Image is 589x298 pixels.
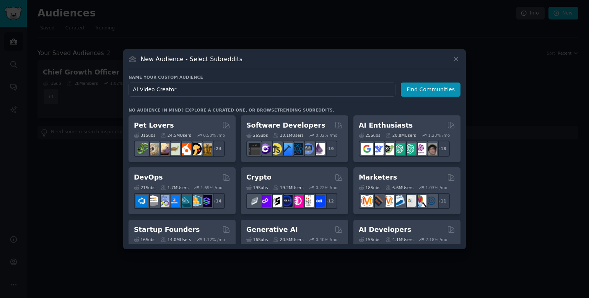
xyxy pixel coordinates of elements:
div: 16 Sub s [134,237,155,242]
button: Find Communities [401,83,460,97]
div: 24.5M Users [161,133,191,138]
img: DeepSeek [372,143,384,155]
div: 19 Sub s [246,185,268,190]
div: 4.1M Users [386,237,413,242]
div: 0.40 % /mo [316,237,337,242]
img: defi_ [313,195,325,207]
img: MarketingResearch [415,195,426,207]
div: + 12 [321,193,337,209]
img: leopardgeckos [158,143,169,155]
h2: Software Developers [246,121,325,130]
img: cockatiel [179,143,191,155]
img: elixir [313,143,325,155]
img: chatgpt_promptDesign [393,143,405,155]
div: 18 Sub s [359,185,380,190]
img: ballpython [147,143,159,155]
img: aws_cdk [190,195,202,207]
img: ethstaker [270,195,282,207]
h3: Name your custom audience [129,74,460,80]
div: + 18 [434,141,450,157]
h2: Generative AI [246,225,298,235]
div: 19.2M Users [273,185,303,190]
h3: New Audience - Select Subreddits [141,55,242,63]
input: Pick a short name, like "Digital Marketers" or "Movie-Goers" [129,83,395,97]
div: 25 Sub s [359,133,380,138]
div: 15 Sub s [359,237,380,242]
img: herpetology [136,143,148,155]
div: + 14 [209,193,225,209]
img: defiblockchain [291,195,303,207]
div: 1.12 % /mo [203,237,225,242]
img: ArtificalIntelligence [425,143,437,155]
div: + 19 [321,141,337,157]
div: 16 Sub s [246,237,268,242]
img: iOSProgramming [281,143,293,155]
img: DevOpsLinks [168,195,180,207]
img: platformengineering [179,195,191,207]
div: 1.03 % /mo [426,185,447,190]
img: Docker_DevOps [158,195,169,207]
img: dogbreed [200,143,212,155]
div: 0.32 % /mo [316,133,337,138]
div: 20.5M Users [273,237,303,242]
div: 6.6M Users [386,185,413,190]
div: No audience in mind? Explore a curated one, or browse . [129,107,334,113]
img: CryptoNews [302,195,314,207]
div: 21 Sub s [134,185,155,190]
div: 1.7M Users [161,185,189,190]
img: turtle [168,143,180,155]
img: azuredevops [136,195,148,207]
img: Emailmarketing [393,195,405,207]
img: software [249,143,260,155]
a: trending subreddits [277,108,332,112]
img: PlatformEngineers [200,195,212,207]
img: ethfinance [249,195,260,207]
h2: Pet Lovers [134,121,174,130]
img: csharp [259,143,271,155]
div: 20.8M Users [386,133,416,138]
img: PetAdvice [190,143,202,155]
h2: Startup Founders [134,225,200,235]
img: googleads [404,195,416,207]
div: 1.23 % /mo [428,133,450,138]
h2: Marketers [359,173,397,182]
div: 26 Sub s [246,133,268,138]
img: chatgpt_prompts_ [404,143,416,155]
div: 31 Sub s [134,133,155,138]
img: AItoolsCatalog [382,143,394,155]
img: reactnative [291,143,303,155]
h2: AI Enthusiasts [359,121,413,130]
h2: AI Developers [359,225,411,235]
img: AskComputerScience [302,143,314,155]
img: content_marketing [361,195,373,207]
img: AskMarketing [382,195,394,207]
div: 0.50 % /mo [203,133,225,138]
img: OnlineMarketing [425,195,437,207]
div: 2.18 % /mo [426,237,447,242]
div: 30.1M Users [273,133,303,138]
img: web3 [281,195,293,207]
img: learnjavascript [270,143,282,155]
div: 1.69 % /mo [201,185,223,190]
img: AWS_Certified_Experts [147,195,159,207]
img: OpenAIDev [415,143,426,155]
img: GoogleGeminiAI [361,143,373,155]
div: + 24 [209,141,225,157]
div: + 11 [434,193,450,209]
img: bigseo [372,195,384,207]
h2: DevOps [134,173,163,182]
div: 0.22 % /mo [316,185,337,190]
img: 0xPolygon [259,195,271,207]
div: 14.0M Users [161,237,191,242]
h2: Crypto [246,173,272,182]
